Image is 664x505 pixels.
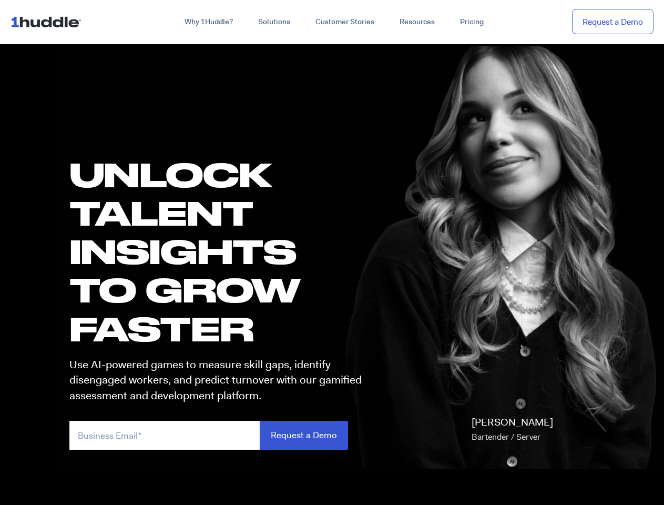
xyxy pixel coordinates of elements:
[172,13,246,32] a: Why 1Huddle?
[11,12,86,32] img: ...
[572,9,653,35] a: Request a Demo
[69,155,387,348] h1: UNLOCK TALENT INSIGHTS TO GROW FASTER
[303,13,387,32] a: Customer Stories
[387,13,447,32] a: Resources
[69,421,260,450] input: Business Email*
[447,13,496,32] a: Pricing
[69,357,387,403] p: Use AI-powered games to measure skill gaps, identify disengaged workers, and predict turnover wit...
[472,415,553,445] p: [PERSON_NAME]
[246,13,303,32] a: Solutions
[472,431,540,442] span: Bartender / Server
[260,421,348,450] input: Request a Demo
